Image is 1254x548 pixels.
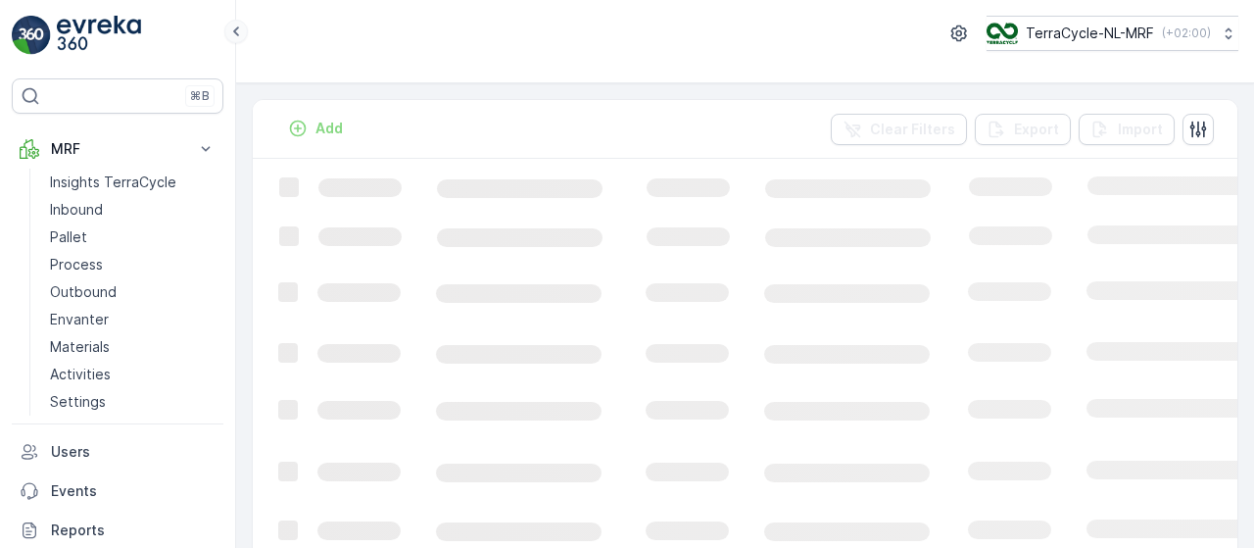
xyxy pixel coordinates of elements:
[1162,25,1211,41] p: ( +02:00 )
[42,224,223,251] a: Pallet
[42,251,223,278] a: Process
[50,392,106,412] p: Settings
[1118,120,1163,139] p: Import
[51,521,216,540] p: Reports
[42,388,223,416] a: Settings
[12,472,223,511] a: Events
[190,88,210,104] p: ⌘B
[51,481,216,501] p: Events
[42,333,223,361] a: Materials
[975,114,1071,145] button: Export
[42,169,223,196] a: Insights TerraCycle
[50,173,176,192] p: Insights TerraCycle
[987,16,1238,51] button: TerraCycle-NL-MRF(+02:00)
[57,16,141,55] img: logo_light-DOdMpM7g.png
[42,278,223,306] a: Outbound
[42,361,223,388] a: Activities
[12,16,51,55] img: logo
[12,432,223,472] a: Users
[42,196,223,224] a: Inbound
[50,200,103,220] p: Inbound
[50,310,109,329] p: Envanter
[1079,114,1175,145] button: Import
[1014,120,1059,139] p: Export
[1026,24,1154,43] p: TerraCycle-NL-MRF
[870,120,955,139] p: Clear Filters
[315,119,343,138] p: Add
[42,306,223,333] a: Envanter
[50,282,117,302] p: Outbound
[50,255,103,274] p: Process
[50,365,111,384] p: Activities
[51,139,184,159] p: MRF
[12,129,223,169] button: MRF
[280,117,351,140] button: Add
[831,114,967,145] button: Clear Filters
[50,227,87,247] p: Pallet
[51,442,216,462] p: Users
[50,337,110,357] p: Materials
[987,23,1018,44] img: TC_v739CUj.png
